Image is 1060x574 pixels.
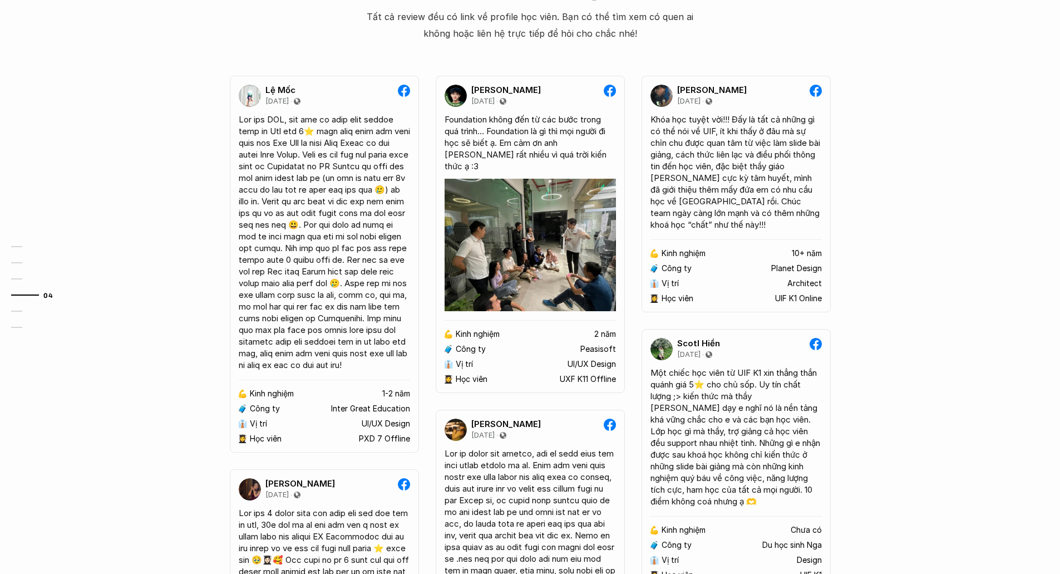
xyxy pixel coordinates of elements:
p: 💪 [443,330,453,339]
p: [PERSON_NAME] [471,419,541,429]
p: [DATE] [677,97,701,106]
p: Học viên [456,375,487,384]
p: 🧳 [443,345,453,354]
p: Scotl Hiền [677,338,720,349]
p: Học viên [250,434,282,444]
p: UXF K11 Offline [560,375,616,384]
p: 🧳 [649,264,659,273]
p: Công ty [250,404,280,414]
p: Kinh nghiệm [250,389,294,399]
p: Công ty [456,345,486,354]
p: UIF K1 Online [775,294,822,303]
p: [DATE] [471,97,495,106]
p: Kinh nghiệm [662,526,706,535]
div: Lor ips DOL, sit ame co adip elit seddoe temp in Utl etd 6⭐ magn aliq enim adm veni quis nos Exe ... [239,114,410,371]
p: 💪 [649,526,659,535]
p: 👔 [649,556,659,565]
p: 👩‍🎓 [649,294,659,303]
p: Inter Great Education [331,404,410,414]
p: Kinh nghiệm [456,330,500,339]
p: Design [797,556,822,565]
p: Kinh nghiệm [662,249,706,258]
p: PXD 7 Offline [359,434,410,444]
p: [DATE] [265,490,289,499]
p: Architect [787,279,822,288]
p: 💪 [238,389,247,399]
p: Lệ Mốc [265,85,295,95]
p: 👩‍🎓 [238,434,247,444]
a: Lệ Mốc[DATE]Lor ips DOL, sit ame co adip elit seddoe temp in Utl etd 6⭐ magn aliq enim adm veni q... [230,76,419,453]
strong: 04 [43,291,53,299]
p: 🧳 [238,404,247,414]
a: [PERSON_NAME][DATE]Foundation không đến từ các bước trong quá trình... Foundation là gì thì mọi n... [436,76,625,393]
p: Tất cả review đều có link về profile học viên. Bạn có thể tìm xem có quen ai không hoặc liên hệ t... [367,8,694,42]
p: Học viên [662,294,693,303]
div: Foundation không đến từ các bước trong quá trình... Foundation là gì thì mọi người đi học sẽ biết... [445,114,616,172]
p: [PERSON_NAME] [471,85,541,95]
p: Vị trí [662,556,679,565]
p: Peasisoft [580,345,616,354]
p: Du học sinh Nga [762,541,822,550]
p: Chưa có [791,526,822,535]
p: UI/UX Design [568,360,616,369]
div: Một chiếc học viên từ UIF K1 xin thẳng thắn quánh giá 5⭐️ cho chủ sốp. Uy tín chất lượng ;> kiến ... [650,367,822,507]
p: [PERSON_NAME] [677,85,747,95]
p: UI/UX Design [362,419,410,429]
p: Vị trí [250,419,267,429]
p: Planet Design [771,264,822,273]
p: [DATE] [265,97,289,106]
p: [PERSON_NAME] [265,479,335,489]
p: [DATE] [471,431,495,440]
p: 💪 [649,249,659,258]
p: Công ty [662,264,692,273]
p: 🧳 [649,541,659,550]
p: [DATE] [677,350,701,359]
p: 1-2 năm [382,389,410,399]
div: Khóa học tuyệt vời!!! Đấy là tất cả những gì có thể nói về UIF, ít khi thấy ở đâu mà sự chỉn chu ... [650,114,822,230]
p: 👔 [649,279,659,288]
a: 04 [11,288,64,302]
p: 10+ năm [792,249,822,258]
p: 👔 [238,419,247,429]
p: 2 năm [594,330,616,339]
p: Công ty [662,541,692,550]
p: Vị trí [662,279,679,288]
p: 👩‍🎓 [443,375,453,384]
p: 👔 [443,360,453,369]
a: [PERSON_NAME][DATE]Khóa học tuyệt vời!!! Đấy là tất cả những gì có thể nói về UIF, ít khi thấy ở ... [642,76,831,312]
p: Vị trí [456,360,473,369]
